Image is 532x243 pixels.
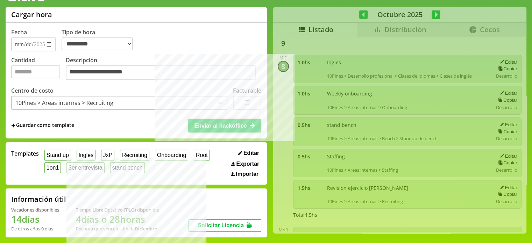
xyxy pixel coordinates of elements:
b: Diciembre [135,226,157,232]
label: Centro de costo [11,87,54,94]
div: Vacaciones disponibles [11,207,59,213]
button: Root [194,150,210,160]
button: Editar [236,150,261,157]
button: Recruiting [120,150,149,160]
button: Onboarding [155,150,188,160]
span: Solicitar Licencia [198,222,244,228]
button: Ingles [77,150,95,160]
label: Tipo de hora [62,28,139,51]
button: stand bench [110,162,145,173]
textarea: Descripción [66,65,256,80]
span: + [11,122,15,129]
label: Cantidad [11,56,66,82]
button: Exportar [229,160,261,167]
h1: 14 días [11,213,59,226]
span: Enviar al backoffice [194,123,247,129]
h2: Información útil [11,194,66,204]
button: 3er entrevista [66,162,105,173]
button: Stand up [44,150,71,160]
select: Tipo de hora [62,37,133,50]
span: Editar [243,150,259,156]
label: Descripción [66,56,261,82]
div: Recordá que vencen a fin de [76,226,159,232]
div: De otros años: 0 días [11,226,59,232]
span: Importar [236,171,258,177]
div: 10Pines > Areas internas > Recruiting [15,99,113,107]
span: Exportar [236,161,259,167]
button: Solicitar Licencia [189,219,261,232]
div: Tiempo Libre Optativo (TiLO) disponible [76,207,159,213]
button: Enviar al backoffice [188,119,261,132]
span: +Guardar como template [11,122,74,129]
span: Templates [11,150,39,157]
button: JxP [101,150,114,160]
input: Cantidad [11,65,60,78]
h1: Cargar hora [11,10,52,19]
label: Facturable [233,87,261,94]
label: Fecha [11,28,27,36]
h1: 4 días o 28 horas [76,213,159,226]
button: 1on1 [44,162,61,173]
